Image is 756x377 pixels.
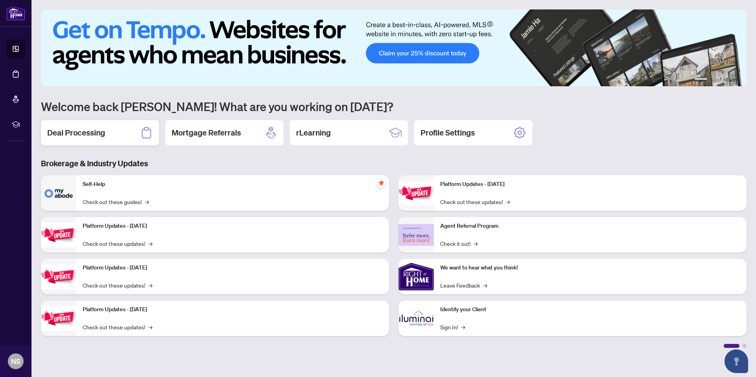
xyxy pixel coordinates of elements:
[83,323,152,331] a: Check out these updates!→
[724,349,748,373] button: Open asap
[440,222,740,230] p: Agent Referral Program
[440,264,740,272] p: We want to hear what you think!
[474,239,478,248] span: →
[376,178,386,188] span: pushpin
[47,127,105,138] h2: Deal Processing
[41,223,76,247] img: Platform Updates - September 16, 2025
[41,264,76,289] img: Platform Updates - July 21, 2025
[145,197,149,206] span: →
[83,180,383,189] p: Self-Help
[723,78,726,82] button: 4
[148,239,152,248] span: →
[83,222,383,230] p: Platform Updates - [DATE]
[172,127,241,138] h2: Mortgage Referrals
[440,197,510,206] a: Check out these updates!→
[41,9,747,86] img: Slide 0
[398,259,434,294] img: We want to hear what you think!
[296,127,331,138] h2: rLearning
[440,305,740,314] p: Identify your Client
[736,78,739,82] button: 6
[83,281,152,290] a: Check out these updates!→
[695,78,707,82] button: 1
[421,127,475,138] h2: Profile Settings
[83,264,383,272] p: Platform Updates - [DATE]
[483,281,487,290] span: →
[729,78,732,82] button: 5
[148,281,152,290] span: →
[717,78,720,82] button: 3
[83,305,383,314] p: Platform Updates - [DATE]
[440,239,478,248] a: Check it out!→
[398,301,434,336] img: Identify your Client
[461,323,465,331] span: →
[440,323,465,331] a: Sign In!→
[11,356,20,367] span: NS
[41,306,76,331] img: Platform Updates - July 8, 2025
[148,323,152,331] span: →
[41,158,747,169] h3: Brokerage & Industry Updates
[83,239,152,248] a: Check out these updates!→
[440,281,487,290] a: Leave Feedback→
[710,78,713,82] button: 2
[440,180,740,189] p: Platform Updates - [DATE]
[83,197,149,206] a: Check out these guides!→
[6,6,25,20] img: logo
[506,197,510,206] span: →
[41,175,76,211] img: Self-Help
[41,99,747,114] h1: Welcome back [PERSON_NAME]! What are you working on [DATE]?
[398,224,434,246] img: Agent Referral Program
[398,181,434,206] img: Platform Updates - June 23, 2025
